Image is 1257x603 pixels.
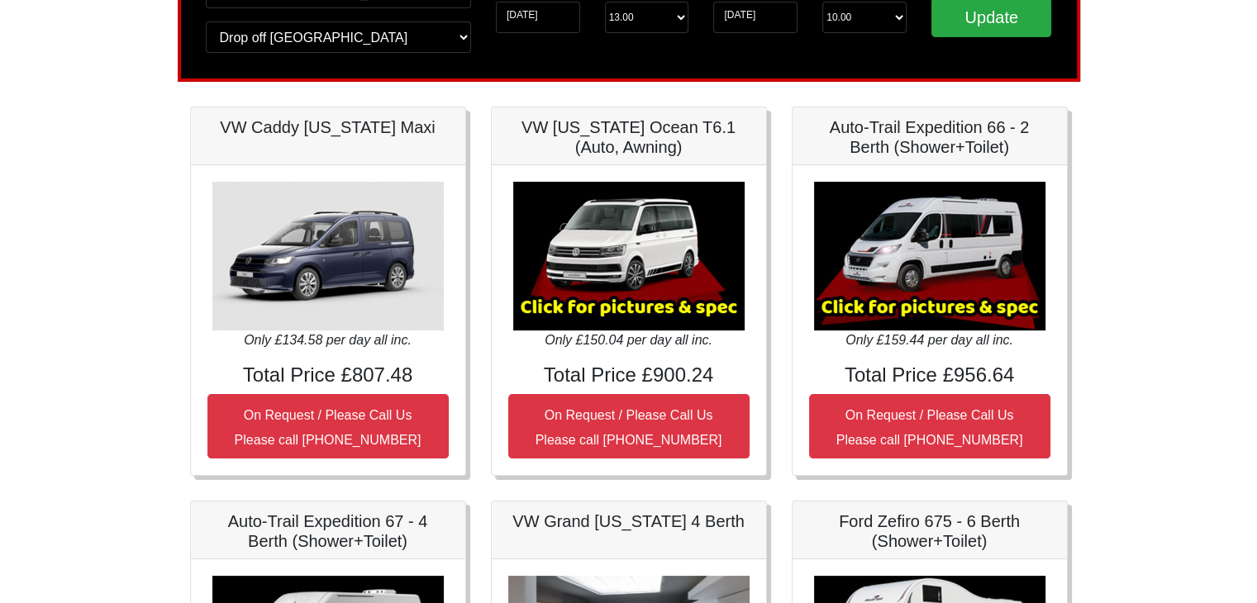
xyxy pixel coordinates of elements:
h5: Auto-Trail Expedition 66 - 2 Berth (Shower+Toilet) [809,117,1050,157]
i: Only £159.44 per day all inc. [845,333,1013,347]
button: On Request / Please Call UsPlease call [PHONE_NUMBER] [809,394,1050,458]
img: VW Caddy California Maxi [212,182,444,330]
img: Auto-Trail Expedition 66 - 2 Berth (Shower+Toilet) [814,182,1045,330]
small: On Request / Please Call Us Please call [PHONE_NUMBER] [235,408,421,447]
h4: Total Price £900.24 [508,363,750,387]
i: Only £150.04 per day all inc. [545,333,712,347]
h5: VW [US_STATE] Ocean T6.1 (Auto, Awning) [508,117,750,157]
input: Return Date [713,2,798,33]
h5: VW Grand [US_STATE] 4 Berth [508,511,750,531]
small: On Request / Please Call Us Please call [PHONE_NUMBER] [836,408,1023,447]
h4: Total Price £807.48 [207,363,449,387]
button: On Request / Please Call UsPlease call [PHONE_NUMBER] [207,394,449,458]
img: VW California Ocean T6.1 (Auto, Awning) [513,182,745,330]
button: On Request / Please Call UsPlease call [PHONE_NUMBER] [508,394,750,458]
h4: Total Price £956.64 [809,363,1050,387]
small: On Request / Please Call Us Please call [PHONE_NUMBER] [536,408,722,447]
h5: VW Caddy [US_STATE] Maxi [207,117,449,137]
input: Start Date [496,2,580,33]
i: Only £134.58 per day all inc. [244,333,412,347]
h5: Auto-Trail Expedition 67 - 4 Berth (Shower+Toilet) [207,511,449,551]
h5: Ford Zefiro 675 - 6 Berth (Shower+Toilet) [809,511,1050,551]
